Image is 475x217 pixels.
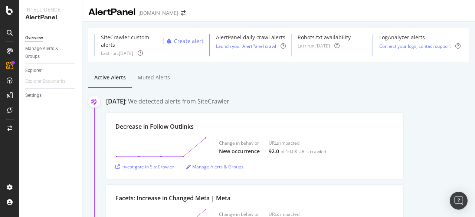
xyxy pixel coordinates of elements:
[106,97,127,106] div: [DATE]:
[216,34,286,41] div: AlertPanel daily crawl alerts
[269,148,279,155] div: 92.0
[101,34,160,49] div: SiteCrawler custom alerts
[25,6,76,13] div: Intelligence
[115,122,194,131] div: Decrease in Follow Outlinks
[379,34,461,41] div: LogAnalyzer alerts
[379,43,451,49] a: Connect your logs, contact support
[101,50,133,56] div: Last run: [DATE]
[25,78,65,85] div: Explorer Bookmarks
[269,140,326,146] div: URLs impacted
[186,164,243,170] a: Manage Alerts & Groups
[25,67,77,75] a: Explorer
[138,74,170,81] div: Muted alerts
[164,37,203,45] button: Create alert
[115,164,174,170] a: Investigate in SiteCrawler
[174,37,203,45] div: Create alert
[138,9,178,17] div: [DOMAIN_NAME]
[219,148,260,155] div: New occurrence
[128,97,229,106] div: We detected alerts from SiteCrawler
[25,67,42,75] div: Explorer
[219,140,260,146] div: Change in behavior
[181,10,186,16] div: arrow-right-arrow-left
[281,148,326,155] div: of 10.0K URLs crawled
[186,161,243,172] button: Manage Alerts & Groups
[379,43,451,50] button: Connect your logs, contact support
[25,92,77,99] a: Settings
[115,161,174,172] button: Investigate in SiteCrawler
[115,194,230,203] div: Facets: Increase in Changed Meta | Meta
[216,43,276,49] a: Launch your AlertPanel crawl
[450,192,468,210] div: Open Intercom Messenger
[25,13,76,22] div: AlertPanel
[298,43,330,49] div: Last run: [DATE]
[25,78,73,85] a: Explorer Bookmarks
[25,45,77,60] a: Manage Alerts & Groups
[25,34,77,42] a: Overview
[88,6,135,19] div: AlertPanel
[25,92,42,99] div: Settings
[94,74,126,81] div: Active alerts
[25,34,43,42] div: Overview
[298,34,351,41] div: Robots.txt availability
[216,43,276,50] button: Launch your AlertPanel crawl
[25,45,70,60] div: Manage Alerts & Groups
